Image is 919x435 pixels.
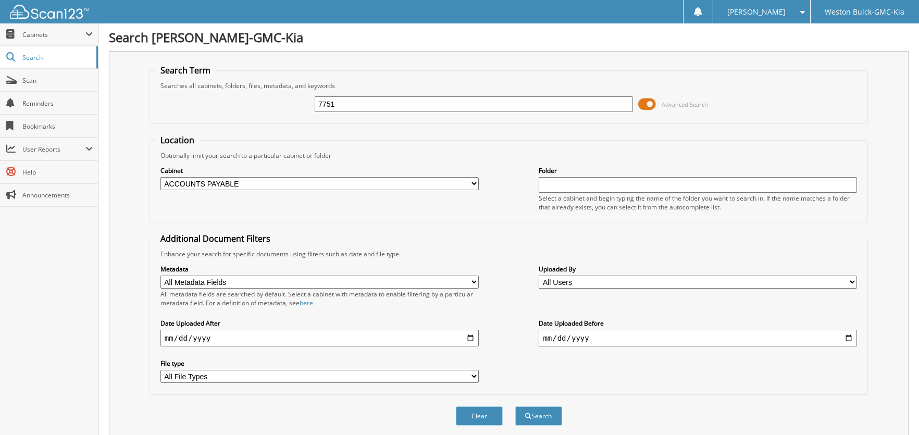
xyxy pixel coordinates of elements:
[10,5,89,19] img: scan123-logo-white.svg
[160,330,479,346] input: start
[155,134,200,146] legend: Location
[160,265,479,274] label: Metadata
[22,53,91,62] span: Search
[22,122,93,131] span: Bookmarks
[160,319,479,328] label: Date Uploaded After
[22,191,93,200] span: Announcements
[727,9,786,15] span: [PERSON_NAME]
[160,166,479,175] label: Cabinet
[155,65,216,76] legend: Search Term
[22,168,93,177] span: Help
[539,166,857,175] label: Folder
[155,151,863,160] div: Optionally limit your search to a particular cabinet or folder
[662,101,708,108] span: Advanced Search
[539,330,857,346] input: end
[456,406,503,426] button: Clear
[109,29,909,46] h1: Search [PERSON_NAME]-GMC-Kia
[22,30,85,39] span: Cabinets
[539,194,857,212] div: Select a cabinet and begin typing the name of the folder you want to search in. If the name match...
[155,81,863,90] div: Searches all cabinets, folders, files, metadata, and keywords
[22,99,93,108] span: Reminders
[539,265,857,274] label: Uploaded By
[539,319,857,328] label: Date Uploaded Before
[22,76,93,85] span: Scan
[515,406,562,426] button: Search
[155,250,863,258] div: Enhance your search for specific documents using filters such as date and file type.
[825,9,904,15] span: Weston Buick-GMC-Kia
[155,233,276,244] legend: Additional Document Filters
[160,290,479,307] div: All metadata fields are searched by default. Select a cabinet with metadata to enable filtering b...
[160,359,479,368] label: File type
[22,145,85,154] span: User Reports
[300,299,313,307] a: here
